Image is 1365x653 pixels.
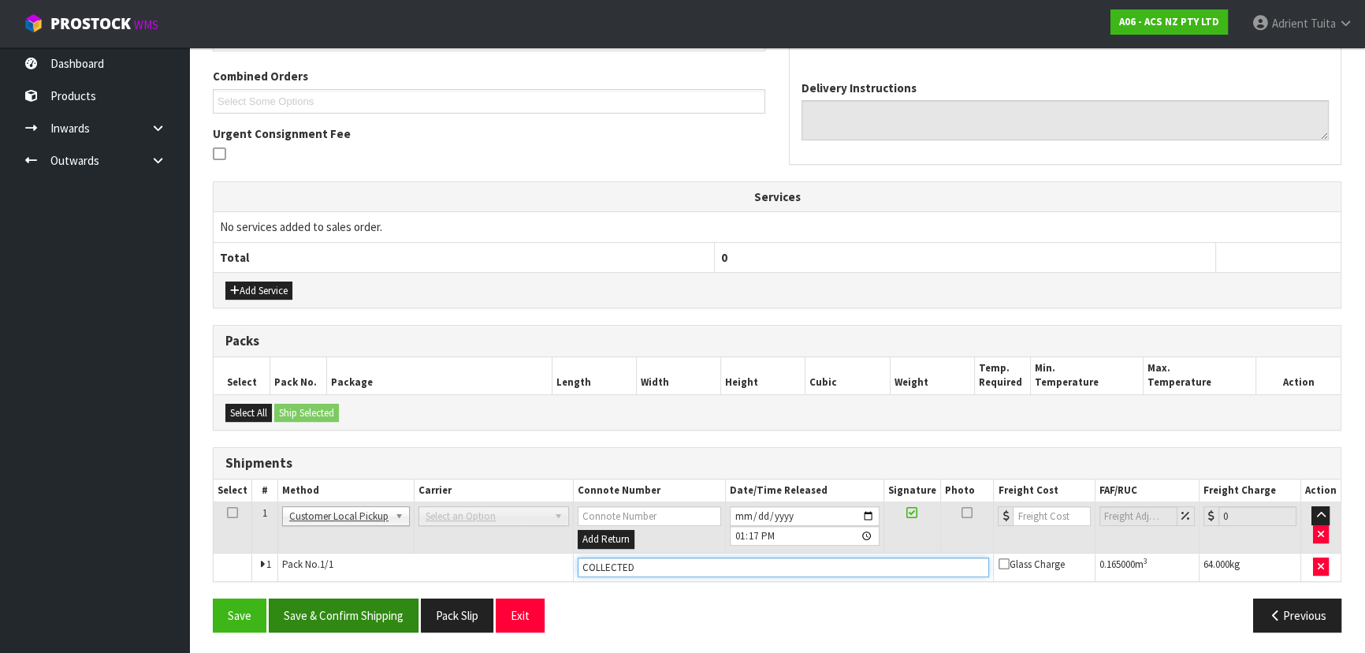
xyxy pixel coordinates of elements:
td: No services added to sales order. [214,212,1341,242]
th: Width [636,357,720,394]
th: Action [1300,479,1341,502]
th: Length [552,357,636,394]
button: Previous [1253,599,1341,632]
span: Tuita [1311,16,1336,31]
button: Add Return [578,530,634,549]
button: Add Service [225,282,292,300]
button: Save [213,599,266,632]
th: Weight [890,357,974,394]
input: Connote Number [578,506,721,526]
span: 1 [262,506,267,520]
th: Freight Charge [1199,479,1300,502]
th: Temp. Required [974,357,1031,394]
button: Select All [225,404,272,423]
th: # [252,479,278,502]
th: Package [326,357,552,394]
th: Height [721,357,805,394]
span: Select an Option [426,507,548,526]
td: Pack No. [278,553,574,581]
th: Cubic [805,357,890,394]
span: ProStock [50,13,131,34]
span: 64.000 [1203,558,1229,571]
sup: 3 [1144,556,1147,566]
td: kg [1199,553,1300,581]
span: 0.165000 [1099,558,1135,571]
span: 0 [721,250,727,265]
th: Connote Number [573,479,725,502]
span: Glass Charge [998,558,1064,571]
th: Action [1256,357,1341,394]
h3: Packs [225,334,1329,349]
span: Adrient [1272,16,1308,31]
th: Pack No. [270,357,327,394]
th: Min. Temperature [1031,357,1144,394]
span: 1 [266,558,271,571]
input: Connote Number [578,558,990,577]
th: Signature [883,479,940,502]
input: Freight Cost [1013,506,1091,526]
button: Pack Slip [421,599,493,632]
input: Freight Adjustment [1099,506,1177,526]
a: A06 - ACS NZ PTY LTD [1110,9,1228,35]
label: Urgent Consignment Fee [213,125,351,142]
td: m [1095,553,1199,581]
input: Freight Charge [1218,506,1296,526]
th: Select [214,479,252,502]
img: cube-alt.png [24,13,43,33]
small: WMS [134,17,158,32]
th: Services [214,182,1341,212]
strong: A06 - ACS NZ PTY LTD [1119,15,1219,28]
th: Method [278,479,415,502]
th: Total [214,242,715,272]
th: Date/Time Released [726,479,884,502]
th: Photo [940,479,994,502]
label: Delivery Instructions [802,80,917,96]
label: Combined Orders [213,68,308,84]
button: Ship Selected [274,404,339,423]
th: Select [214,357,270,394]
button: Exit [496,599,545,632]
th: Max. Temperature [1144,357,1256,394]
h3: Shipments [225,456,1329,471]
span: Customer Local Pickup [289,507,389,526]
button: Save & Confirm Shipping [269,599,418,632]
th: Freight Cost [994,479,1095,502]
span: 1/1 [320,558,333,571]
th: Carrier [415,479,574,502]
th: FAF/RUC [1095,479,1199,502]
